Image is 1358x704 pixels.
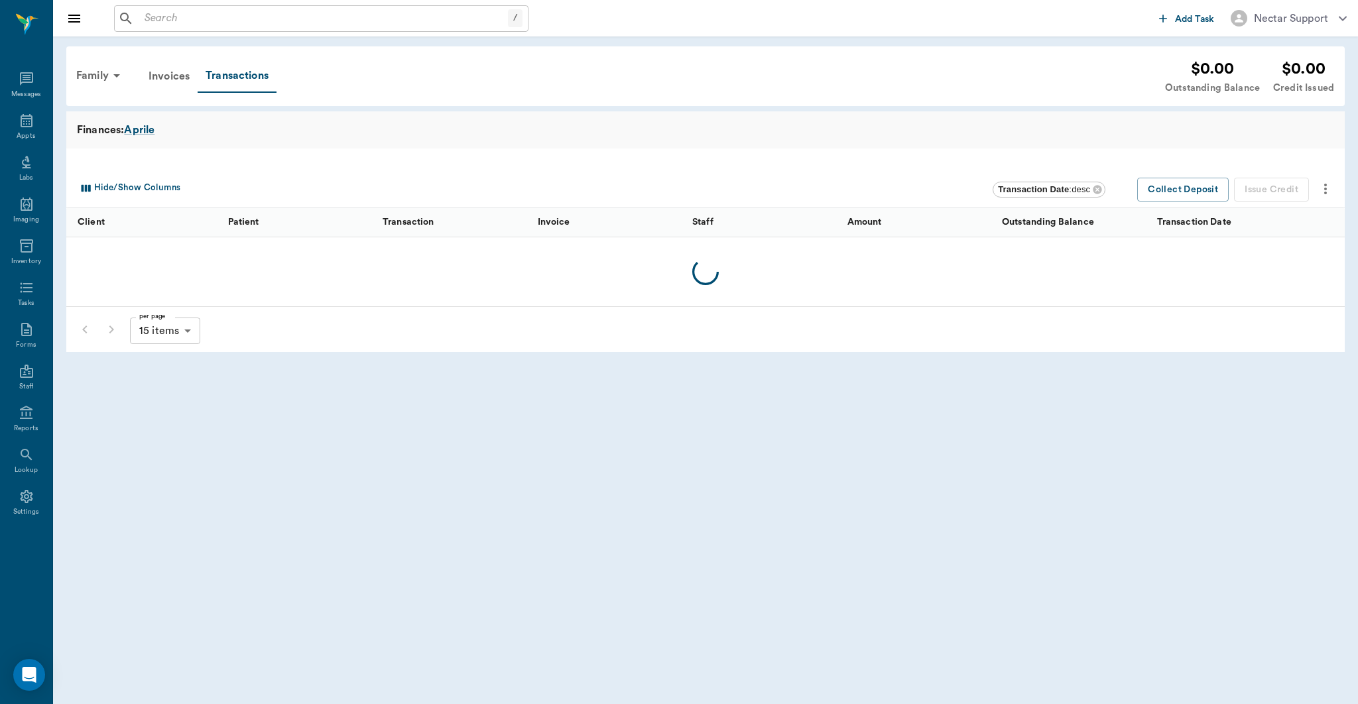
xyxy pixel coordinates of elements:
button: Sort [660,213,678,231]
div: Messages [11,89,42,99]
button: Sort [196,213,214,231]
div: Transaction [376,207,531,237]
div: Open Intercom Messenger [13,659,45,691]
div: Family [68,60,133,91]
input: Search [139,9,508,28]
div: Patient [228,204,259,241]
span: Finances: [77,122,124,138]
label: per page [139,312,166,321]
button: Collect Deposit [1137,178,1229,202]
button: Close drawer [61,5,88,32]
div: Amount [841,207,996,237]
button: Sort [1125,213,1143,231]
div: $0.00 [1165,57,1260,81]
button: Sort [969,213,988,231]
b: Transaction Date [998,184,1069,194]
button: Sort [505,213,524,231]
div: Appts [17,131,35,141]
button: Sort [815,213,833,231]
div: / [508,9,523,27]
button: Add Task [1154,6,1220,30]
div: Patient [221,207,377,237]
a: Aprile [124,122,154,138]
a: Invoices [141,60,198,92]
div: Outstanding Balance [1002,204,1094,241]
div: $0.00 [1273,57,1334,81]
div: Transaction [383,204,434,241]
button: Sort [350,213,369,231]
button: Select columns [75,178,184,199]
div: Inventory [11,257,41,266]
div: Invoice [538,204,570,241]
div: Invoice [531,207,686,237]
div: Amount [847,204,882,241]
div: Staff [692,204,713,241]
div: Outstanding Balance [995,207,1150,237]
div: Outstanding Balance [1165,81,1260,95]
div: Staff [686,207,841,237]
span: Sorry, you don`t have permission to do this. Please contact your admin for permission [1234,184,1309,194]
div: 15 items [130,318,200,344]
div: Labs [19,173,33,183]
div: Tasks [18,298,34,308]
div: Client [66,207,221,237]
button: Sort [1279,213,1298,231]
div: Client [78,204,105,241]
div: Nectar Support [1254,11,1328,27]
div: Transaction Date [1150,207,1306,237]
button: Sort [1323,213,1341,231]
button: more [1314,178,1337,200]
a: Transactions [198,60,277,93]
button: Nectar Support [1220,6,1357,30]
div: Forms [16,340,36,350]
span: : desc [998,184,1090,194]
div: Credit Issued [1273,81,1334,95]
div: Transaction Date:desc [993,182,1105,198]
div: Imaging [13,215,39,225]
div: Transaction Date [1157,204,1231,241]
